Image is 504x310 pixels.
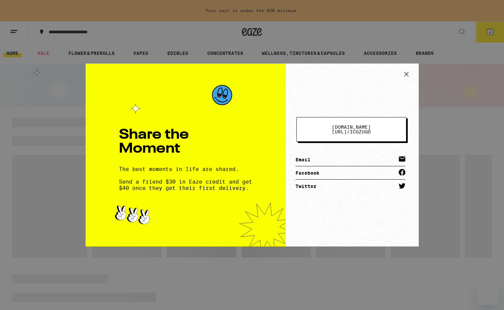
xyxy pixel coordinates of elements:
[295,153,405,166] a: Email
[119,179,252,191] span: Send a friend $30 in Eaze credit and get $40 once they get their first delivery.
[323,125,379,134] span: icgzuqd
[296,117,406,142] button: [DOMAIN_NAME][URL]/icgzuqd
[477,283,499,305] iframe: Button to launch messaging window
[332,124,371,134] span: [DOMAIN_NAME][URL] /
[119,166,252,191] div: The best moments in life are shared.
[295,180,405,193] a: Twitter
[119,128,252,156] h1: Share the Moment
[295,166,405,180] a: Facebook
